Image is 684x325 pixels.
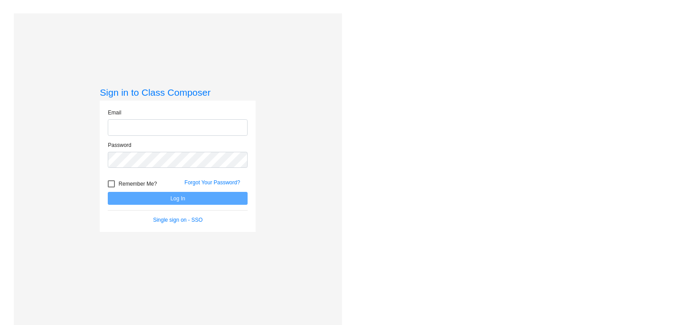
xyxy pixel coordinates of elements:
h3: Sign in to Class Composer [100,87,256,98]
span: Remember Me? [118,179,157,189]
label: Email [108,109,121,117]
a: Single sign on - SSO [153,217,203,223]
button: Log In [108,192,248,205]
label: Password [108,141,131,149]
a: Forgot Your Password? [184,179,240,186]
